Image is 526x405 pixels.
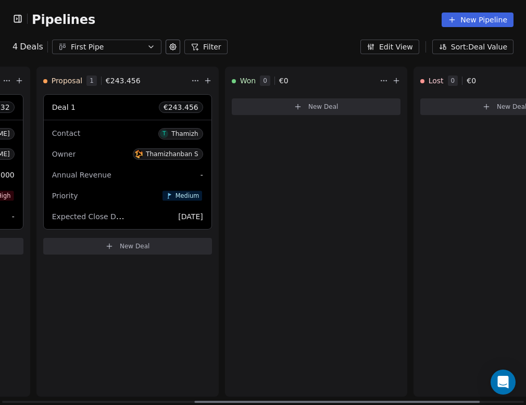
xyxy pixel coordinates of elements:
button: New Pipeline [442,12,514,27]
span: - [12,211,15,222]
span: 0 [260,75,270,86]
span: New Deal [120,242,150,250]
span: 1 [86,75,97,86]
span: Won [240,75,256,86]
span: Medium [175,192,199,199]
span: Deal 1 [52,103,76,111]
span: Annual Revenue [52,171,111,179]
span: [DATE] [178,212,203,221]
div: 4 [12,41,43,53]
button: New Deal [43,238,212,255]
span: € 0 [279,75,289,86]
span: Expected Close Date [52,211,128,221]
span: Lost [429,75,444,86]
button: New Deal [232,98,400,115]
button: Filter [184,40,228,54]
div: Open Intercom Messenger [491,370,516,395]
img: T [135,149,143,159]
span: Priority [52,192,78,200]
div: Thamizh [171,130,198,137]
span: 0 [448,75,458,86]
div: T [162,130,166,138]
span: Proposal [52,75,82,86]
button: Edit View [360,40,419,54]
div: First Pipe [71,42,143,53]
div: Proposal1€243.456 [43,67,189,94]
div: Won0€0 [232,67,378,94]
div: Deal 1€243.456ContactTThamizhOwnerTThamizhanban SAnnual Revenue-PriorityMediumExpected Close Date... [43,94,212,230]
span: Deals [20,41,43,53]
div: Thamizhanban S [146,150,198,158]
span: Owner [52,150,76,158]
span: Contact [52,129,80,137]
span: - [201,170,203,180]
span: € 243.456 [164,102,198,112]
span: € 0 [467,75,476,86]
button: Sort: Deal Value [432,40,514,54]
span: Pipelines [32,12,95,27]
span: € 243.456 [106,75,141,86]
span: New Deal [308,103,339,111]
